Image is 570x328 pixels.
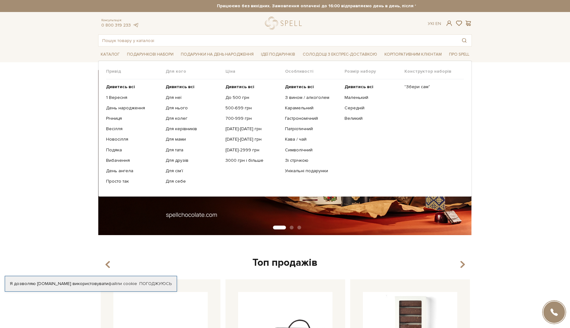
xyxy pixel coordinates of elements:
[101,22,131,28] a: 0 800 319 233
[382,49,444,60] a: Корпоративним клієнтам
[297,226,301,229] button: Carousel Page 3
[166,105,220,111] a: Для нього
[446,50,472,59] span: Про Spell
[225,126,280,132] a: [DATE]-[DATE] грн
[166,147,220,153] a: Для тата
[132,22,139,28] a: telegram
[98,256,472,270] div: Топ продажів
[285,158,340,163] a: Зі стрічкою
[225,95,280,100] a: До 500 грн
[124,50,176,59] span: Подарункові набори
[345,69,404,74] span: Розмір набору
[166,179,220,184] a: Для себе
[285,147,340,153] a: Символічний
[101,18,139,22] span: Консультація:
[435,21,441,26] a: En
[106,95,161,100] a: 1 Вересня
[166,168,220,174] a: Для сім'ї
[285,168,340,174] a: Унікальні подарунки
[166,84,194,89] b: Дивитись всі
[98,225,472,231] div: Carousel Pagination
[5,281,177,287] div: Я дозволяю [DOMAIN_NAME] використовувати
[106,168,161,174] a: День ангела
[225,116,280,121] a: 700-999 грн
[225,158,280,163] a: 3000 грн і більше
[106,105,161,111] a: День народження
[225,137,280,142] a: [DATE]-[DATE] грн
[285,126,340,132] a: Патріотичний
[285,137,340,142] a: Кава / чай
[166,116,220,121] a: Для колег
[166,126,220,132] a: Для керівників
[106,137,161,142] a: Новосілля
[428,21,441,27] div: Ук
[290,226,294,229] button: Carousel Page 2
[345,84,373,89] b: Дивитись всі
[166,158,220,163] a: Для друзів
[258,50,298,59] span: Ідеї подарунків
[154,3,528,9] strong: Працюємо без вихідних. Замовлення оплачені до 16:00 відправляємо день в день, після 16:00 - насту...
[345,95,399,100] a: Маленький
[225,84,254,89] b: Дивитись всі
[106,69,166,74] span: Привід
[106,116,161,121] a: Річниця
[106,147,161,153] a: Подяка
[106,126,161,132] a: Весілля
[225,147,280,153] a: [DATE]-2999 грн
[457,35,472,46] button: Пошук товару у каталозі
[106,84,161,90] a: Дивитись всі
[98,35,457,46] input: Пошук товару у каталозі
[285,95,340,100] a: З вином / алкоголем
[285,116,340,121] a: Гастрономічний
[166,137,220,142] a: Для мами
[285,84,340,90] a: Дивитись всі
[178,50,256,59] span: Подарунки на День народження
[106,179,161,184] a: Просто так
[404,84,459,90] a: "Збери сам"
[166,84,220,90] a: Дивитись всі
[404,69,464,74] span: Конструктор наборів
[139,281,172,287] a: Погоджуюсь
[166,95,220,100] a: Для неї
[108,281,137,286] a: файли cookie
[285,69,345,74] span: Особливості
[285,84,314,89] b: Дивитись всі
[433,21,434,26] span: |
[225,105,280,111] a: 500-699 грн
[106,84,135,89] b: Дивитись всі
[273,226,286,229] button: Carousel Page 1 (Current Slide)
[345,84,399,90] a: Дивитись всі
[166,69,225,74] span: Для кого
[285,105,340,111] a: Карамельний
[225,84,280,90] a: Дивитись всі
[345,105,399,111] a: Середній
[106,158,161,163] a: Вибачення
[225,69,285,74] span: Ціна
[98,61,472,197] div: Каталог
[345,116,399,121] a: Великий
[300,49,380,60] a: Солодощі з експрес-доставкою
[98,50,122,59] span: Каталог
